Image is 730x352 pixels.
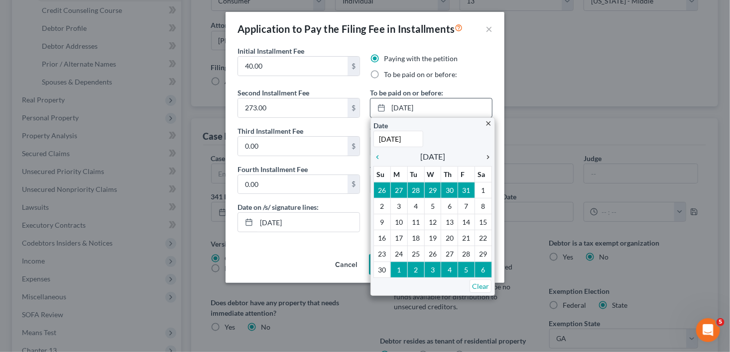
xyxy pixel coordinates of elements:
[485,120,492,127] i: close
[424,166,441,182] th: W
[441,182,458,198] td: 30
[384,70,457,80] label: To be paid on or before:
[374,262,391,277] td: 30
[370,164,443,175] label: To be paid on or before:
[407,198,424,214] td: 4
[238,22,463,36] div: Application to Pay the Filing Fee in Installments
[424,230,441,246] td: 19
[373,151,386,163] a: chevron_left
[238,88,309,98] label: Second Installment Fee
[390,246,407,262] td: 24
[441,198,458,214] td: 6
[369,254,492,275] button: Save to Client Document Storage
[374,198,391,214] td: 2
[458,214,475,230] td: 14
[374,182,391,198] td: 26
[348,175,360,194] div: $
[370,88,443,98] label: To be paid on or before:
[384,54,458,64] label: Paying with the petition
[470,279,491,293] a: Clear
[348,137,360,156] div: $
[348,57,360,76] div: $
[475,214,492,230] td: 15
[475,198,492,214] td: 8
[238,126,303,136] label: Third Installment Fee
[390,166,407,182] th: M
[374,246,391,262] td: 23
[348,98,360,117] div: $
[441,230,458,246] td: 20
[238,46,304,56] label: Initial Installment Fee
[441,246,458,262] td: 27
[407,246,424,262] td: 25
[458,166,475,182] th: F
[424,198,441,214] td: 5
[256,213,360,232] input: MM/DD/YYYY
[479,153,492,161] i: chevron_right
[475,182,492,198] td: 1
[424,182,441,198] td: 29
[458,262,475,277] td: 5
[424,246,441,262] td: 26
[373,131,423,147] input: 1/1/2013
[238,175,348,194] input: 0.00
[475,246,492,262] td: 29
[390,198,407,214] td: 3
[441,166,458,182] th: Th
[407,182,424,198] td: 28
[441,214,458,230] td: 13
[374,230,391,246] td: 16
[458,182,475,198] td: 31
[441,262,458,277] td: 4
[696,318,720,342] iframe: Intercom live chat
[390,182,407,198] td: 27
[407,214,424,230] td: 11
[407,230,424,246] td: 18
[374,166,391,182] th: Su
[407,262,424,277] td: 2
[475,166,492,182] th: Sa
[458,230,475,246] td: 21
[486,23,492,35] button: ×
[238,98,348,117] input: 0.00
[370,126,443,136] label: To be paid on or before:
[485,117,492,129] a: close
[390,214,407,230] td: 10
[238,164,308,175] label: Fourth Installment Fee
[420,151,445,163] span: [DATE]
[374,214,391,230] td: 9
[327,255,365,275] button: Cancel
[475,262,492,277] td: 6
[717,318,725,326] span: 5
[370,98,492,117] a: [DATE]
[238,57,348,76] input: 0.00
[475,230,492,246] td: 22
[424,262,441,277] td: 3
[373,120,388,131] label: Date
[390,262,407,277] td: 1
[238,202,319,212] label: Date on /s/ signature lines:
[238,137,348,156] input: 0.00
[458,198,475,214] td: 7
[373,153,386,161] i: chevron_left
[458,246,475,262] td: 28
[407,166,424,182] th: Tu
[390,230,407,246] td: 17
[424,214,441,230] td: 12
[479,151,492,163] a: chevron_right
